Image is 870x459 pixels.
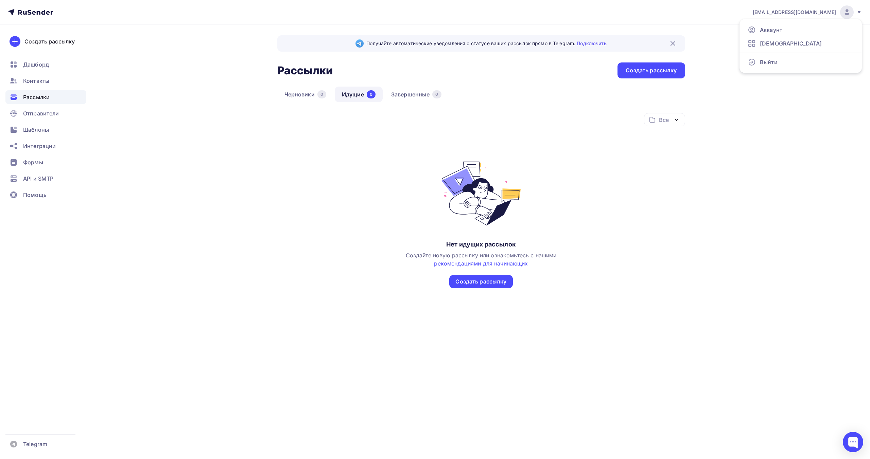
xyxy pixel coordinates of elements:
span: [DEMOGRAPHIC_DATA] [760,39,822,48]
h2: Рассылки [277,64,333,77]
span: Формы [23,158,43,166]
span: Аккаунт [760,26,782,34]
div: 0 [432,90,441,98]
div: 0 [367,90,376,98]
button: Все [644,113,685,126]
div: 0 [317,90,326,98]
span: API и SMTP [23,175,53,183]
img: Telegram [355,39,364,48]
span: Дашборд [23,60,49,69]
span: Рассылки [23,93,50,101]
a: Формы [5,155,86,169]
a: рекомендациями для начинающих [434,260,528,267]
div: Нет идущих рассылок [446,240,516,249]
div: Все [659,116,668,124]
a: Контакты [5,74,86,88]
a: Завершенные0 [384,87,449,102]
a: Шаблоны [5,123,86,136]
span: Шаблоны [23,126,49,134]
a: Подключить [577,40,606,46]
a: Рассылки [5,90,86,104]
div: Создать рассылку [626,67,677,74]
span: Отправители [23,109,59,117]
span: Выйти [760,58,778,66]
div: Создать рассылку [24,37,75,45]
ul: [EMAIL_ADDRESS][DOMAIN_NAME] [739,19,862,73]
span: Telegram [23,440,47,448]
a: Отправители [5,107,86,120]
span: Создайте новую рассылку или ознакомьтесь с нашими [406,252,557,267]
span: Контакты [23,77,49,85]
span: [EMAIL_ADDRESS][DOMAIN_NAME] [753,9,836,16]
span: Помощь [23,191,47,199]
a: Дашборд [5,58,86,71]
span: Получайте автоматические уведомления о статусе ваших рассылок прямо в Telegram. [366,40,606,47]
a: [EMAIL_ADDRESS][DOMAIN_NAME] [753,5,862,19]
a: Черновики0 [277,87,333,102]
div: Создать рассылку [455,278,506,286]
a: Идущие0 [335,87,383,102]
span: Интеграции [23,142,56,150]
